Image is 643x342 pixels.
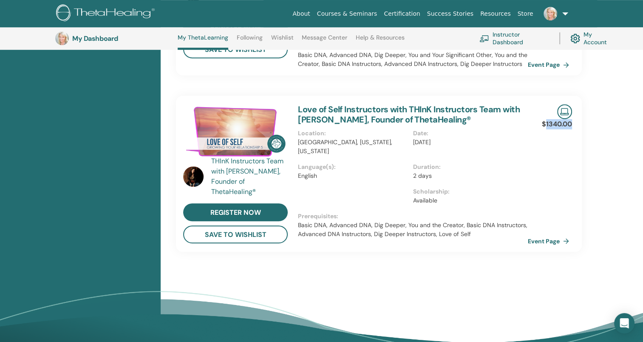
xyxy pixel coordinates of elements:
[271,34,294,48] a: Wishlist
[298,129,408,138] p: Location :
[380,6,423,22] a: Certification
[356,34,405,48] a: Help & Resources
[298,51,528,68] p: Basic DNA, Advanced DNA, Dig Deeper, You and Your Significant Other, You and the Creator, Basic D...
[210,208,261,217] span: register now
[528,58,572,71] a: Event Page
[298,221,528,239] p: Basic DNA, Advanced DNA, Dig Deeper, You and the Creator, Basic DNA Instructors, Advanced DNA Ins...
[413,129,523,138] p: Date :
[178,34,228,50] a: My ThetaLearning
[477,6,514,22] a: Resources
[413,187,523,196] p: Scholarship :
[544,7,557,20] img: default.jpg
[570,29,615,48] a: My Account
[298,212,528,221] p: Prerequisites :
[614,313,635,333] div: Open Intercom Messenger
[183,166,204,187] img: default.jpg
[55,31,69,45] img: default.jpg
[237,34,263,48] a: Following
[413,138,523,147] p: [DATE]
[211,156,290,197] a: THInK Instructors Team with [PERSON_NAME], Founder of ThetaHealing®
[413,171,523,180] p: 2 days
[542,119,572,129] p: $1340.00
[570,31,580,46] img: cog.svg
[183,203,288,221] a: register now
[514,6,537,22] a: Store
[479,35,489,42] img: chalkboard-teacher.svg
[72,34,157,43] h3: My Dashboard
[183,225,288,243] button: save to wishlist
[298,104,520,125] a: Love of Self Instructors with THInK Instructors Team with [PERSON_NAME], Founder of ThetaHealing®
[298,162,408,171] p: Language(s) :
[314,6,381,22] a: Courses & Seminars
[424,6,477,22] a: Success Stories
[183,104,288,159] img: Love of Self Instructors
[56,4,158,23] img: logo.png
[413,162,523,171] p: Duration :
[298,171,408,180] p: English
[413,196,523,205] p: Available
[557,104,572,119] img: Live Online Seminar
[528,235,572,248] a: Event Page
[289,6,313,22] a: About
[302,34,347,48] a: Message Center
[479,29,549,48] a: Instructor Dashboard
[298,138,408,156] p: [GEOGRAPHIC_DATA], [US_STATE], [US_STATE]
